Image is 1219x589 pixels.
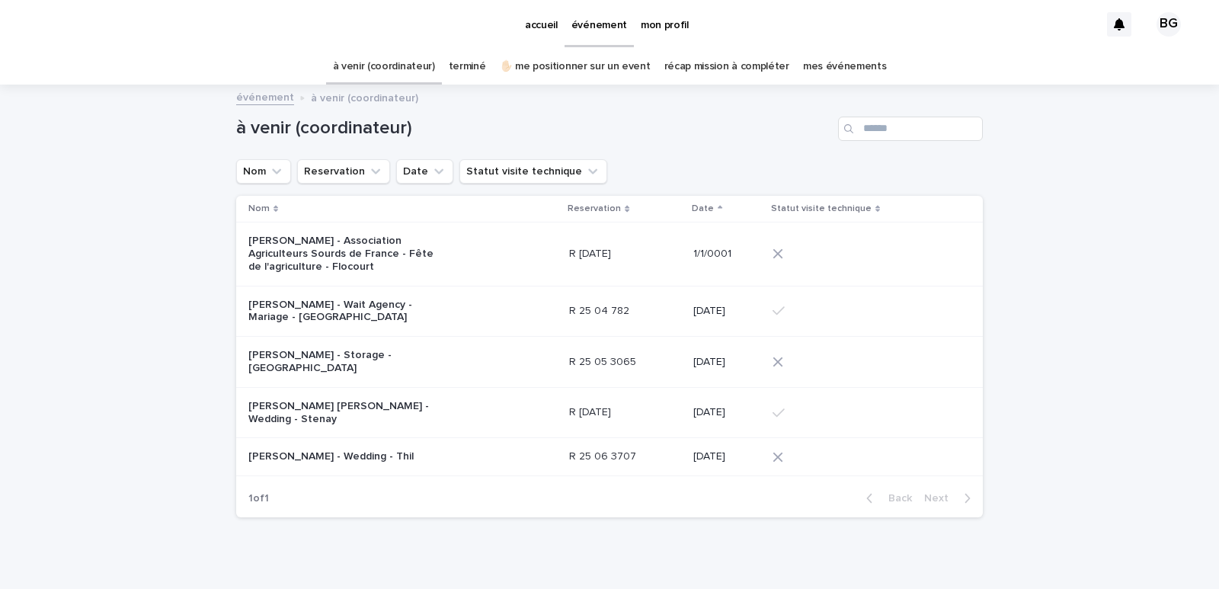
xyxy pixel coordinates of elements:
button: Date [396,159,453,184]
p: [DATE] [693,406,760,419]
p: 1 of 1 [236,480,281,517]
p: R [DATE] [569,245,614,261]
button: Statut visite technique [459,159,607,184]
tr: [PERSON_NAME] - Association Agriculteurs Sourds de France - Fête de l'agriculture - FlocourtR [DA... [236,222,983,286]
span: Next [924,493,958,504]
p: [DATE] [693,305,760,318]
p: à venir (coordinateur) [311,88,418,105]
p: R 25 04 782 [569,302,632,318]
p: [PERSON_NAME] [PERSON_NAME] - Wedding - Stenay [248,400,439,426]
button: Nom [236,159,291,184]
p: Statut visite technique [771,200,872,217]
tr: [PERSON_NAME] - Storage - [GEOGRAPHIC_DATA]R 25 05 3065R 25 05 3065 [DATE] [236,337,983,388]
p: [PERSON_NAME] - Storage - [GEOGRAPHIC_DATA] [248,349,439,375]
tr: [PERSON_NAME] [PERSON_NAME] - Wedding - StenayR [DATE]R [DATE] [DATE] [236,387,983,438]
p: R [DATE] [569,403,614,419]
h1: à venir (coordinateur) [236,117,832,139]
a: événement [236,88,294,105]
button: Next [918,491,983,505]
p: [PERSON_NAME] - Association Agriculteurs Sourds de France - Fête de l'agriculture - Flocourt [248,235,439,273]
p: Reservation [568,200,621,217]
div: BG [1157,12,1181,37]
p: R 25 06 3707 [569,447,639,463]
button: Back [854,491,918,505]
p: Nom [248,200,270,217]
button: Reservation [297,159,390,184]
a: à venir (coordinateur) [333,49,435,85]
tr: [PERSON_NAME] - Wedding - ThilR 25 06 3707R 25 06 3707 [DATE] [236,438,983,476]
a: récap mission à compléter [664,49,789,85]
span: Back [879,493,912,504]
input: Search [838,117,983,141]
p: R 25 05 3065 [569,353,639,369]
a: terminé [449,49,486,85]
a: ✋🏻 me positionner sur un event [500,49,651,85]
img: Ls34BcGeRexTGTNfXpUC [30,9,178,40]
p: 1/1/0001 [693,248,760,261]
p: [PERSON_NAME] - Wait Agency - Mariage - [GEOGRAPHIC_DATA] [248,299,439,325]
a: mes événements [803,49,887,85]
p: [PERSON_NAME] - Wedding - Thil [248,450,439,463]
p: Date [692,200,714,217]
tr: [PERSON_NAME] - Wait Agency - Mariage - [GEOGRAPHIC_DATA]R 25 04 782R 25 04 782 [DATE] [236,286,983,337]
p: [DATE] [693,356,760,369]
p: [DATE] [693,450,760,463]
